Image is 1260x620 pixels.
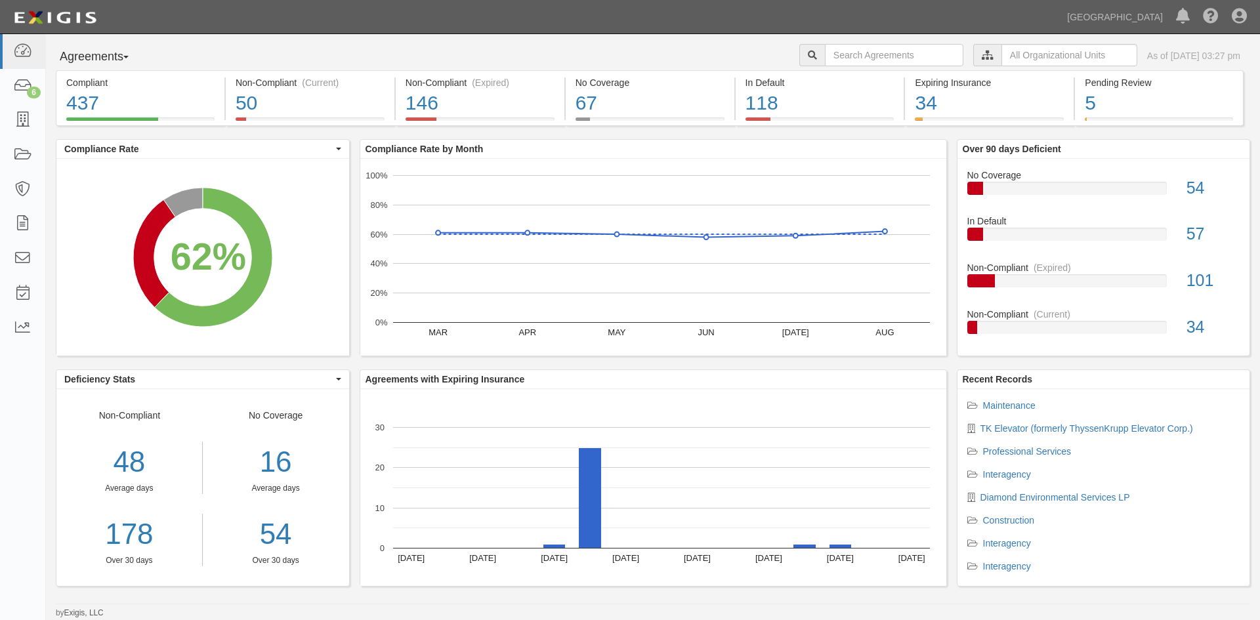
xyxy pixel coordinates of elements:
a: Maintenance [983,400,1036,411]
text: 0% [375,318,387,327]
div: 118 [745,89,894,117]
div: Average days [56,483,202,494]
b: Compliance Rate by Month [366,144,484,154]
a: In Default118 [736,117,904,128]
text: JUN [698,327,714,337]
div: Non-Compliant [56,409,203,566]
span: Compliance Rate [64,142,333,155]
div: Non-Compliant (Current) [236,76,385,89]
div: Average days [213,483,339,494]
img: logo-5460c22ac91f19d4615b14bd174203de0afe785f0fc80cf4dbbc73dc1793850b.png [10,6,100,30]
div: 101 [1177,269,1249,293]
span: Deficiency Stats [64,373,333,386]
div: As of [DATE] 03:27 pm [1147,49,1240,62]
div: Expiring Insurance [915,76,1064,89]
div: 50 [236,89,385,117]
text: MAR [429,327,448,337]
button: Compliance Rate [56,140,349,158]
b: Recent Records [963,374,1033,384]
text: 10 [375,503,384,512]
div: (Current) [302,76,339,89]
div: 54 [1177,176,1249,200]
text: [DATE] [755,553,782,563]
text: [DATE] [469,553,496,563]
div: Non-Compliant [957,261,1250,274]
div: Pending Review [1085,76,1233,89]
div: 48 [56,442,202,483]
text: 20 [375,463,384,472]
div: 67 [576,89,724,117]
b: Agreements with Expiring Insurance [366,374,525,384]
button: Agreements [56,44,154,70]
a: Pending Review5 [1075,117,1244,128]
div: Non-Compliant [957,308,1250,321]
div: 6 [27,87,41,98]
div: 16 [213,442,339,483]
text: 0 [379,543,384,553]
div: (Expired) [472,76,509,89]
div: 437 [66,89,215,117]
a: Exigis, LLC [64,608,104,617]
text: [DATE] [782,327,808,337]
svg: A chart. [360,389,946,586]
input: All Organizational Units [1001,44,1137,66]
text: [DATE] [541,553,568,563]
div: Non-Compliant (Expired) [406,76,555,89]
a: Non-Compliant(Expired)146 [396,117,564,128]
a: Construction [983,515,1035,526]
button: Deficiency Stats [56,370,349,388]
a: Non-Compliant(Current)50 [226,117,394,128]
text: APR [518,327,536,337]
text: 40% [370,258,387,268]
svg: A chart. [56,159,349,356]
a: No Coverage54 [967,169,1240,215]
div: 57 [1177,222,1249,246]
a: TK Elevator (formerly ThyssenKrupp Elevator Corp.) [980,423,1193,434]
div: No Coverage [957,169,1250,182]
a: Professional Services [983,446,1072,457]
text: [DATE] [398,553,425,563]
div: No Coverage [203,409,349,566]
div: Over 30 days [213,555,339,566]
div: 34 [915,89,1064,117]
a: Non-Compliant(Expired)101 [967,261,1240,308]
a: Compliant437 [56,117,224,128]
div: 146 [406,89,555,117]
i: Help Center - Complianz [1203,9,1219,25]
text: [DATE] [898,553,925,563]
div: In Default [957,215,1250,228]
b: Over 90 days Deficient [963,144,1061,154]
text: [DATE] [683,553,710,563]
text: AUG [875,327,894,337]
a: 54 [213,514,339,555]
div: 5 [1085,89,1233,117]
small: by [56,608,104,619]
a: Interagency [983,561,1031,571]
text: 30 [375,423,384,432]
div: (Current) [1034,308,1070,321]
svg: A chart. [360,159,946,356]
text: [DATE] [826,553,853,563]
div: Over 30 days [56,555,202,566]
a: Expiring Insurance34 [905,117,1074,128]
a: Diamond Environmental Services LP [980,492,1130,503]
div: Compliant [66,76,215,89]
text: [DATE] [612,553,639,563]
text: 20% [370,288,387,298]
a: 178 [56,514,202,555]
text: 100% [366,171,388,180]
div: In Default [745,76,894,89]
text: MAY [608,327,626,337]
div: (Expired) [1034,261,1071,274]
a: Interagency [983,538,1031,548]
div: 34 [1177,316,1249,339]
text: 60% [370,229,387,239]
div: 62% [171,230,246,283]
input: Search Agreements [825,44,963,66]
div: No Coverage [576,76,724,89]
